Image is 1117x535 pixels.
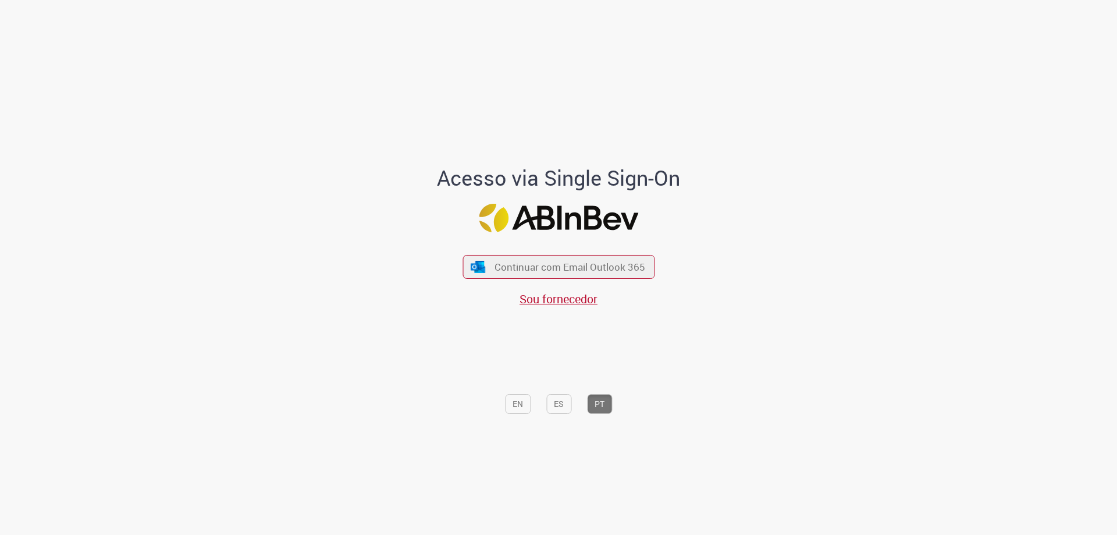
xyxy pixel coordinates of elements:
button: ES [546,394,571,414]
h1: Acesso via Single Sign-On [397,166,720,190]
img: ícone Azure/Microsoft 360 [470,261,486,273]
a: Sou fornecedor [520,291,597,307]
span: Continuar com Email Outlook 365 [495,260,645,274]
img: Logo ABInBev [479,204,638,232]
button: ícone Azure/Microsoft 360 Continuar com Email Outlook 365 [463,255,654,279]
button: PT [587,394,612,414]
button: EN [505,394,531,414]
